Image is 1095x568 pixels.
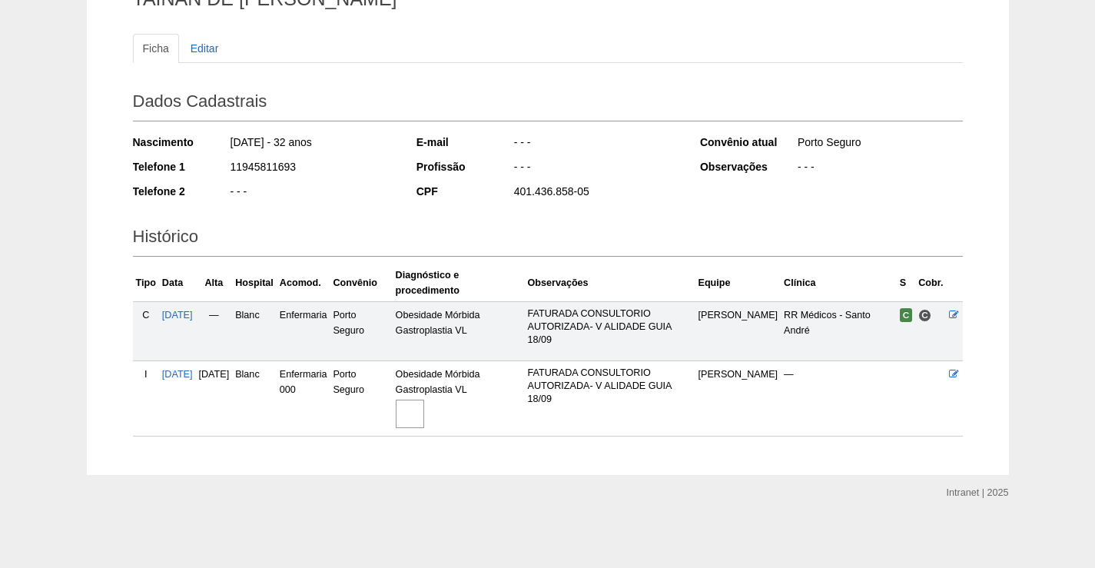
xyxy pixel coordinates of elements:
[695,361,781,437] td: [PERSON_NAME]
[229,135,396,154] div: [DATE] - 32 anos
[796,159,963,178] div: - - -
[196,264,233,302] th: Alta
[513,159,679,178] div: - - -
[700,159,796,174] div: Observações
[162,310,193,321] a: [DATE]
[277,264,330,302] th: Acomod.
[199,369,230,380] span: [DATE]
[133,34,179,63] a: Ficha
[513,184,679,203] div: 401.436.858-05
[393,361,525,437] td: Obesidade Mórbida Gastroplastia VL
[159,264,196,302] th: Data
[900,308,913,322] span: Confirmada
[700,135,796,150] div: Convênio atual
[393,301,525,360] td: Obesidade Mórbida Gastroplastia VL
[232,361,277,437] td: Blanc
[133,264,159,302] th: Tipo
[136,367,156,382] div: I
[330,264,392,302] th: Convênio
[229,159,396,178] div: 11945811693
[695,264,781,302] th: Equipe
[695,301,781,360] td: [PERSON_NAME]
[416,159,513,174] div: Profissão
[330,361,392,437] td: Porto Seguro
[196,301,233,360] td: —
[136,307,156,323] div: C
[416,184,513,199] div: CPF
[393,264,525,302] th: Diagnóstico e procedimento
[527,307,692,347] p: FATURADA CONSULTORIO AUTORIZADA- V ALIDADE GUIA 18/09
[781,301,897,360] td: RR Médicos - Santo André
[915,264,946,302] th: Cobr.
[947,485,1009,500] div: Intranet | 2025
[232,301,277,360] td: Blanc
[796,135,963,154] div: Porto Seguro
[133,135,229,150] div: Nascimento
[897,264,916,302] th: S
[229,184,396,203] div: - - -
[277,301,330,360] td: Enfermaria
[133,184,229,199] div: Telefone 2
[918,309,931,322] span: Consultório
[181,34,229,63] a: Editar
[330,301,392,360] td: Porto Seguro
[133,221,963,257] h2: Histórico
[513,135,679,154] div: - - -
[524,264,695,302] th: Observações
[133,86,963,121] h2: Dados Cadastrais
[781,264,897,302] th: Clínica
[133,159,229,174] div: Telefone 1
[781,361,897,437] td: —
[527,367,692,406] p: FATURADA CONSULTORIO AUTORIZADA- V ALIDADE GUIA 18/09
[162,369,193,380] a: [DATE]
[277,361,330,437] td: Enfermaria 000
[416,135,513,150] div: E-mail
[232,264,277,302] th: Hospital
